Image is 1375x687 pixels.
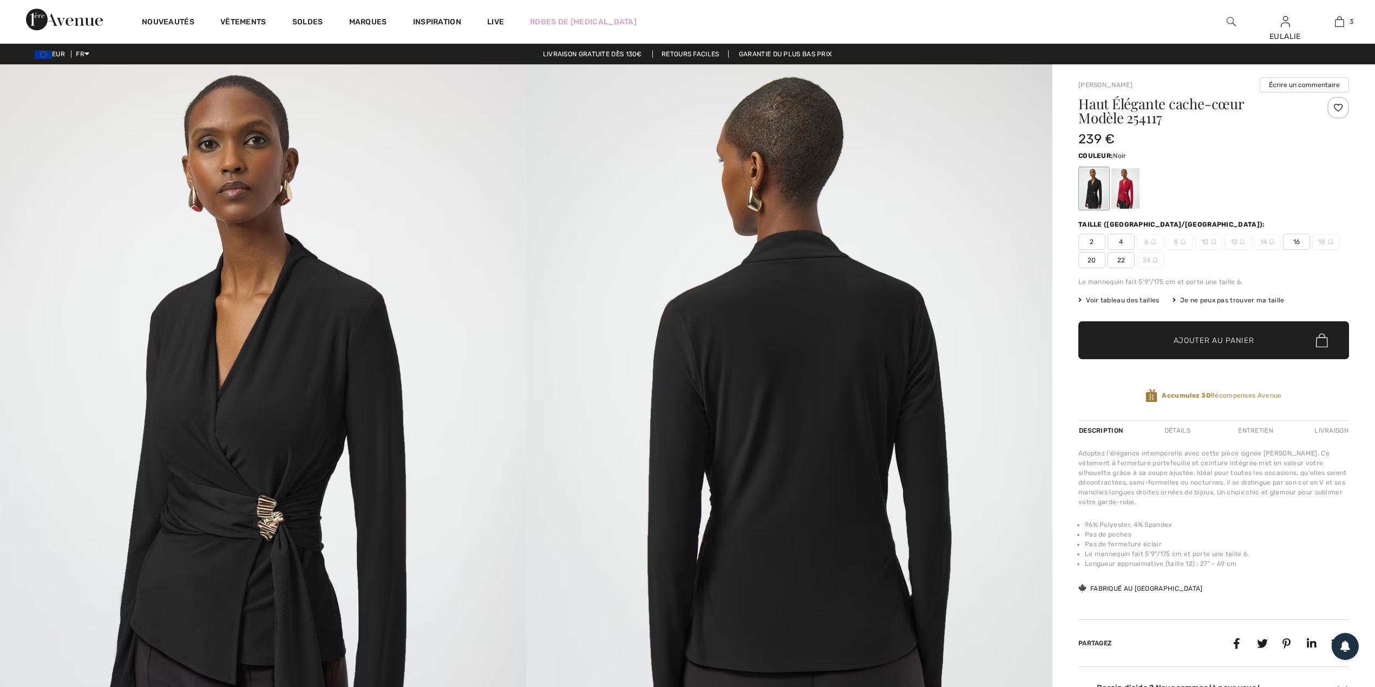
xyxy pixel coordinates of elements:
a: [PERSON_NAME] [1078,81,1132,89]
strong: Accumulez 30 [1162,392,1210,399]
span: 16 [1283,234,1310,250]
div: Description [1078,421,1125,440]
div: Noir [1080,168,1108,209]
span: 18 [1312,234,1339,250]
span: Inspiration [413,17,461,29]
span: Noir [1113,152,1126,160]
img: ring-m.svg [1153,257,1158,263]
span: 4 [1108,234,1135,250]
li: Longueur approximative (taille 12) : 27" - 69 cm [1085,559,1349,569]
div: Deep cherry [1111,168,1140,209]
img: ring-m.svg [1328,239,1333,245]
div: EULALIE [1259,31,1312,42]
img: ring-m.svg [1240,239,1245,245]
button: Ajouter au panier [1078,321,1349,359]
a: Retours faciles [652,50,729,58]
a: Live [487,16,504,28]
span: 8 [1166,234,1193,250]
a: Vêtements [220,17,266,29]
a: Se connecter [1281,16,1290,27]
a: Nouveautés [142,17,194,29]
div: Détails [1155,421,1200,440]
span: Voir tableau des tailles [1078,295,1160,305]
div: Adoptez l'élégance intemporelle avec cette pièce signée [PERSON_NAME]. Ce vêtement à fermeture po... [1078,448,1349,507]
img: recherche [1227,15,1236,28]
li: Pas de fermeture éclair [1085,539,1349,549]
span: 14 [1254,234,1281,250]
img: Mon panier [1335,15,1344,28]
li: 96% Polyester, 4% Spandex [1085,520,1349,530]
span: 22 [1108,252,1135,268]
div: Livraison [1312,421,1349,440]
div: Fabriqué au [GEOGRAPHIC_DATA] [1078,584,1203,593]
span: 239 € [1078,131,1115,147]
span: 12 [1225,234,1252,250]
h1: Haut Élégante cache-cœur Modèle 254117 [1078,97,1304,125]
img: Bag.svg [1316,333,1328,347]
span: FR [76,50,89,58]
div: Taille ([GEOGRAPHIC_DATA]/[GEOGRAPHIC_DATA]): [1078,220,1267,229]
span: 3 [1350,17,1353,27]
button: Écrire un commentaire [1260,77,1349,93]
span: 10 [1195,234,1222,250]
a: Livraison gratuite dès 130€ [534,50,651,58]
li: Le mannequin fait 5'9"/175 cm et porte une taille 6. [1085,549,1349,559]
a: Robes de [MEDICAL_DATA] [530,16,637,28]
img: Récompenses Avenue [1145,388,1157,403]
img: ring-m.svg [1211,239,1216,245]
span: Partagez [1078,639,1112,647]
img: ring-m.svg [1269,239,1274,245]
a: Marques [349,17,387,29]
a: Garantie du plus bas prix [730,50,841,58]
span: Couleur: [1078,152,1113,160]
img: 1ère Avenue [26,9,103,30]
div: Entretien [1229,421,1282,440]
span: Récompenses Avenue [1162,391,1281,400]
span: 6 [1137,234,1164,250]
div: Je ne peux pas trouver ma taille [1173,295,1285,305]
a: Soldes [292,17,323,29]
img: Euro [35,50,52,59]
span: 20 [1078,252,1105,268]
img: ring-m.svg [1180,239,1186,245]
img: Mes infos [1281,15,1290,28]
a: 3 [1313,15,1366,28]
span: 24 [1137,252,1164,268]
span: EUR [35,50,69,58]
li: Pas de poches [1085,530,1349,539]
span: 2 [1078,234,1105,250]
div: Le mannequin fait 5'9"/175 cm et porte une taille 6. [1078,277,1349,287]
img: ring-m.svg [1151,239,1156,245]
span: Ajouter au panier [1174,335,1254,346]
